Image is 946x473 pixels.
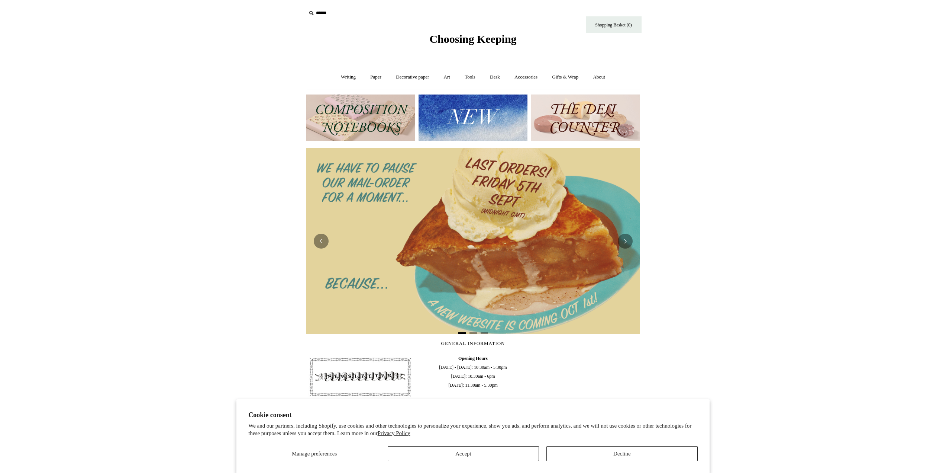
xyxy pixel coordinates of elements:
[458,356,488,361] b: Opening Hours
[378,430,410,436] a: Privacy Policy
[364,67,388,87] a: Paper
[469,332,477,334] button: Page 2
[545,67,585,87] a: Gifts & Wrap
[389,67,436,87] a: Decorative paper
[586,67,612,87] a: About
[531,95,640,141] img: The Deli Counter
[306,148,640,334] img: 2025 New Website coming soon.png__PID:95e867f5-3b87-426e-97a5-a534fe0a3431
[546,446,698,461] button: Decline
[419,354,527,425] span: [DATE] - [DATE]: 10:30am - 5:30pm [DATE]: 10.30am - 6pm [DATE]: 11.30am - 5.30pm 020 7613 3842
[314,234,329,249] button: Previous
[441,341,505,346] span: GENERAL INFORMATION
[618,234,633,249] button: Next
[508,67,544,87] a: Accessories
[248,411,698,419] h2: Cookie consent
[248,422,698,437] p: We and our partners, including Shopify, use cookies and other technologies to personalize your ex...
[532,354,640,466] iframe: google_map
[419,95,527,141] img: New.jpg__PID:f73bdf93-380a-4a35-bcfe-7823039498e1
[429,33,516,45] span: Choosing Keeping
[586,16,642,33] a: Shopping Basket (0)
[458,67,482,87] a: Tools
[334,67,362,87] a: Writing
[306,95,415,141] img: 202302 Composition ledgers.jpg__PID:69722ee6-fa44-49dd-a067-31375e5d54ec
[248,446,380,461] button: Manage preferences
[458,332,466,334] button: Page 1
[388,446,539,461] button: Accept
[483,67,507,87] a: Desk
[306,354,414,400] img: pf-4db91bb9--1305-Newsletter-Button_1200x.jpg
[292,451,337,457] span: Manage preferences
[429,39,516,44] a: Choosing Keeping
[481,332,488,334] button: Page 3
[437,67,457,87] a: Art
